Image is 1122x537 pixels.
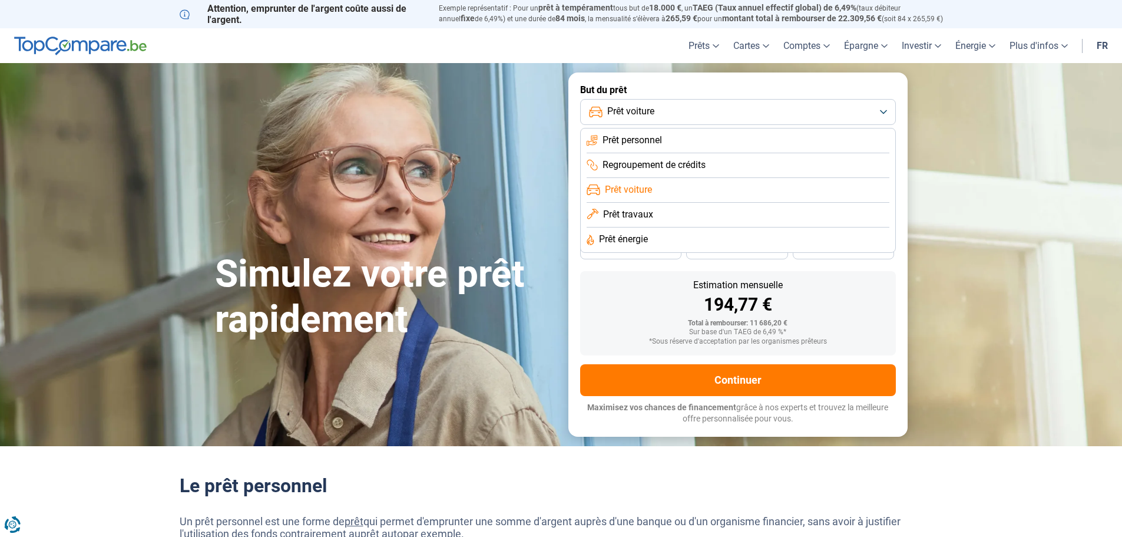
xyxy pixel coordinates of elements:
a: fr [1090,28,1115,63]
button: Prêt voiture [580,99,896,125]
span: montant total à rembourser de 22.309,56 € [722,14,882,23]
span: prêt à tempérament [538,3,613,12]
span: 265,59 € [666,14,697,23]
a: prêt [345,515,363,528]
a: Plus d'infos [1002,28,1075,63]
div: Total à rembourser: 11 686,20 € [590,319,886,328]
span: 24 mois [830,247,856,254]
div: Sur base d'un TAEG de 6,49 %* [590,328,886,337]
span: 30 mois [724,247,750,254]
a: Comptes [776,28,837,63]
a: Investir [895,28,948,63]
img: TopCompare [14,37,147,55]
div: Estimation mensuelle [590,281,886,290]
span: Prêt voiture [607,105,654,118]
span: Prêt voiture [605,183,652,196]
div: 194,77 € [590,296,886,314]
p: Exemple représentatif : Pour un tous but de , un (taux débiteur annuel de 6,49%) et une durée de ... [439,3,943,24]
div: *Sous réserve d'acceptation par les organismes prêteurs [590,338,886,346]
span: Maximisez vos chances de financement [587,403,736,412]
a: Épargne [837,28,895,63]
button: Continuer [580,364,896,396]
h2: Le prêt personnel [180,475,943,497]
label: But du prêt [580,84,896,95]
span: Regroupement de crédits [603,159,706,172]
span: 36 mois [618,247,644,254]
span: Prêt énergie [599,233,648,246]
span: fixe [461,14,475,23]
p: Attention, emprunter de l'argent coûte aussi de l'argent. [180,3,425,25]
a: Énergie [948,28,1002,63]
span: TAEG (Taux annuel effectif global) de 6,49% [693,3,856,12]
span: Prêt travaux [603,208,653,221]
p: grâce à nos experts et trouvez la meilleure offre personnalisée pour vous. [580,402,896,425]
span: Prêt personnel [603,134,662,147]
a: Cartes [726,28,776,63]
a: Prêts [681,28,726,63]
span: 84 mois [555,14,585,23]
span: 18.000 € [649,3,681,12]
h1: Simulez votre prêt rapidement [215,252,554,342]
